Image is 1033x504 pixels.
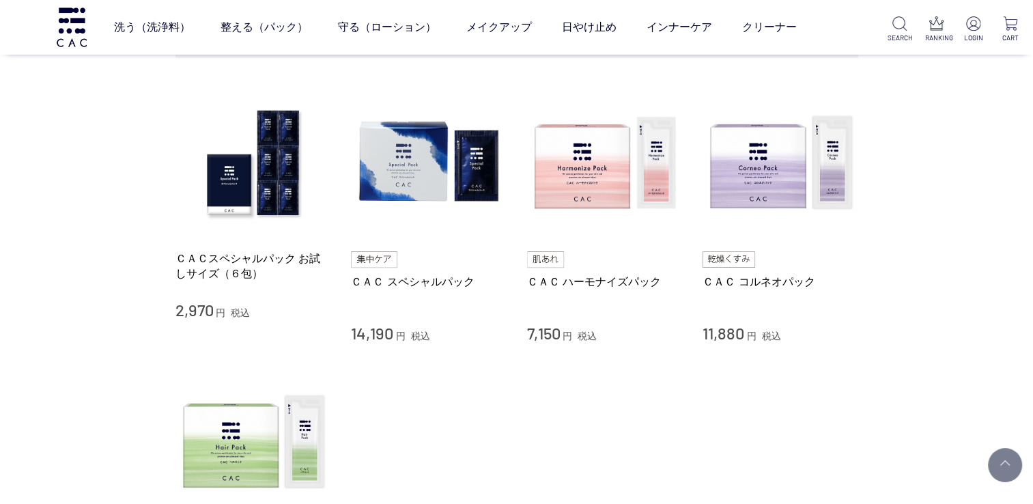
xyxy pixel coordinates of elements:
[888,16,911,43] a: SEARCH
[924,16,948,43] a: RANKING
[55,8,89,46] img: logo
[998,16,1022,43] a: CART
[703,85,858,241] img: ＣＡＣ コルネオパック
[527,251,564,268] img: 肌あれ
[466,8,531,46] a: メイクアップ
[961,16,985,43] a: LOGIN
[175,251,331,281] a: ＣＡＣスペシャルパック お試しサイズ（６包）
[646,8,711,46] a: インナーケア
[741,8,796,46] a: クリーナー
[220,8,307,46] a: 整える（パック）
[578,331,597,341] span: 税込
[703,323,744,343] span: 11,880
[396,331,406,341] span: 円
[527,323,561,343] span: 7,150
[216,307,225,318] span: 円
[762,331,781,341] span: 税込
[888,33,911,43] p: SEARCH
[337,8,436,46] a: 守る（ローション）
[113,8,190,46] a: 洗う（洗浄料）
[175,85,331,241] img: ＣＡＣスペシャルパック お試しサイズ（６包）
[998,33,1022,43] p: CART
[351,85,507,241] img: ＣＡＣ スペシャルパック
[747,331,756,341] span: 円
[561,8,616,46] a: 日やけ止め
[703,275,858,289] a: ＣＡＣ コルネオパック
[961,33,985,43] p: LOGIN
[527,85,683,241] img: ＣＡＣ ハーモナイズパック
[351,251,397,268] img: 集中ケア
[175,300,214,320] span: 2,970
[924,33,948,43] p: RANKING
[411,331,430,341] span: 税込
[351,323,393,343] span: 14,190
[351,275,507,289] a: ＣＡＣ スペシャルパック
[527,275,683,289] a: ＣＡＣ ハーモナイズパック
[231,307,250,318] span: 税込
[703,251,755,268] img: 乾燥くすみ
[563,331,572,341] span: 円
